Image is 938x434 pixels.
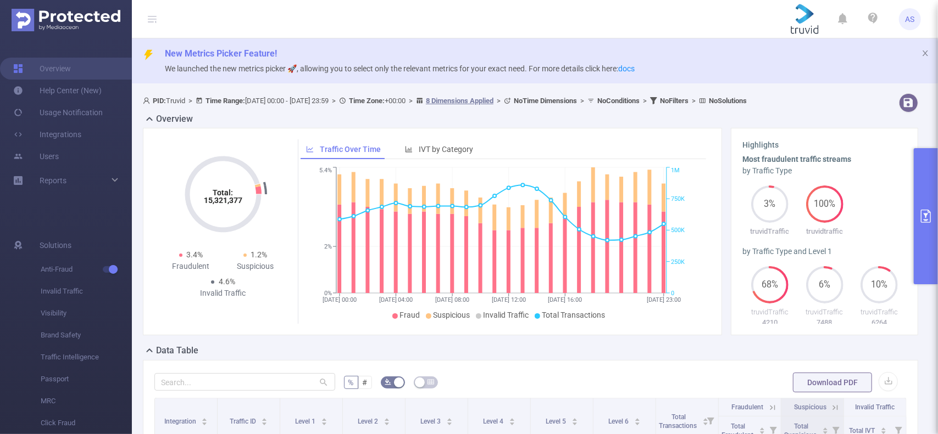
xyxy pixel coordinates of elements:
[435,296,469,303] tspan: [DATE] 08:00
[154,373,335,391] input: Search...
[880,426,887,432] div: Sort
[634,416,641,423] div: Sort
[922,49,929,57] i: icon: close
[671,195,685,202] tspan: 750K
[321,421,327,424] i: icon: caret-down
[400,311,420,319] span: Fraud
[13,123,81,145] a: Integrations
[742,317,797,328] p: 4210
[153,97,166,105] b: PID:
[384,421,390,424] i: icon: caret-down
[202,416,208,420] i: icon: caret-up
[262,421,268,424] i: icon: caret-down
[324,243,332,250] tspan: 2%
[546,418,568,425] span: Level 5
[295,418,317,425] span: Level 1
[542,311,606,319] span: Total Transactions
[201,416,208,423] div: Sort
[852,317,907,328] p: 6264
[659,413,698,430] span: Total Transactions
[156,344,198,357] h2: Data Table
[640,97,650,105] span: >
[306,145,314,153] i: icon: line-chart
[12,9,120,31] img: Protected Media
[219,277,235,286] span: 4.6%
[165,48,277,59] span: New Metrics Picker Feature!
[709,97,747,105] b: No Solutions
[822,426,829,432] div: Sort
[349,97,385,105] b: Time Zone:
[493,97,504,105] span: >
[165,64,635,73] span: We launched the new metrics picker 🚀, allowing you to select only the relevant metrics for your e...
[206,97,245,105] b: Time Range:
[324,290,332,297] tspan: 0%
[446,416,453,423] div: Sort
[548,296,582,303] tspan: [DATE] 16:00
[185,97,196,105] span: >
[446,421,452,424] i: icon: caret-down
[41,346,132,368] span: Traffic Intelligence
[143,97,153,104] i: icon: user
[384,416,390,420] i: icon: caret-up
[446,416,452,420] i: icon: caret-up
[204,196,242,205] tspan: 15,321,377
[492,296,526,303] tspan: [DATE] 12:00
[202,421,208,424] i: icon: caret-down
[41,258,132,280] span: Anti-Fraud
[797,307,852,318] p: truvidTraffic
[426,97,493,105] u: 8 Dimensions Applied
[213,188,234,197] tspan: Total:
[509,416,515,420] i: icon: caret-up
[806,280,843,289] span: 6%
[881,430,887,433] i: icon: caret-down
[41,390,132,412] span: MRC
[647,296,681,303] tspan: [DATE] 23:00
[806,200,843,208] span: 100%
[856,403,895,411] span: Invalid Traffic
[143,97,747,105] span: Truvid [DATE] 00:00 - [DATE] 23:59 +00:00
[577,97,587,105] span: >
[797,226,852,237] p: truvidtraffic
[40,170,66,191] a: Reports
[406,97,416,105] span: >
[742,246,907,257] div: by Traffic Type and Level 1
[348,378,354,387] span: %
[40,176,66,185] span: Reports
[751,280,789,289] span: 68%
[13,145,59,167] a: Users
[230,418,258,425] span: Traffic ID
[156,112,193,126] h2: Overview
[509,421,515,424] i: icon: caret-down
[597,97,640,105] b: No Conditions
[319,167,332,174] tspan: 5.4%
[922,47,929,59] button: icon: close
[822,430,828,433] i: icon: caret-down
[320,145,381,154] span: Traffic Over Time
[608,418,630,425] span: Level 6
[379,296,413,303] tspan: [DATE] 04:00
[702,416,709,423] div: Sort
[164,418,198,425] span: Integration
[40,234,71,256] span: Solutions
[358,418,380,425] span: Level 2
[261,416,268,423] div: Sort
[671,227,685,234] tspan: 500K
[759,426,765,429] i: icon: caret-up
[852,307,907,318] p: truvidTraffic
[634,416,640,420] i: icon: caret-up
[731,403,763,411] span: Fraudulent
[41,280,132,302] span: Invalid Traffic
[797,317,852,328] p: 7488
[671,167,680,174] tspan: 1M
[223,261,287,272] div: Suspicious
[751,200,789,208] span: 3%
[41,412,132,434] span: Click Fraud
[689,97,699,105] span: >
[881,426,887,429] i: icon: caret-up
[159,261,223,272] div: Fraudulent
[571,416,578,423] div: Sort
[420,418,442,425] span: Level 3
[742,226,797,237] p: truvidTraffic
[384,416,390,423] div: Sort
[41,368,132,390] span: Passport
